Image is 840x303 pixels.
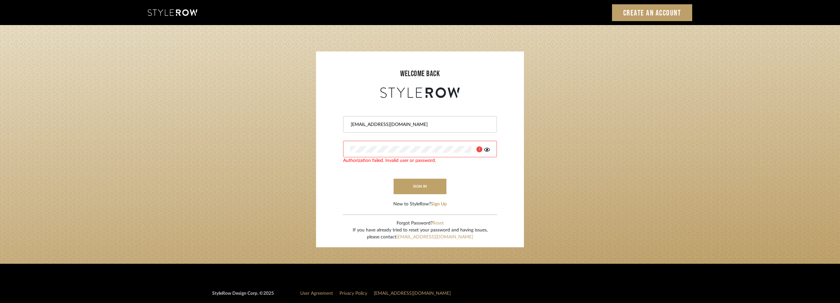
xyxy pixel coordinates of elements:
button: Reset [433,220,444,227]
button: sign in [394,179,446,194]
div: StyleRow Design Corp. ©2025 [212,290,274,302]
div: welcome back [323,68,517,80]
a: [EMAIL_ADDRESS][DOMAIN_NAME] [396,235,473,239]
a: [EMAIL_ADDRESS][DOMAIN_NAME] [374,291,451,296]
div: Authorization failed. Invalid user or password. [343,157,497,164]
div: If you have already tried to reset your password and having issues, please contact [353,227,488,241]
div: Forgot Password? [353,220,488,227]
a: Create an Account [612,4,693,21]
div: New to StyleRow? [393,201,447,208]
input: Email Address [350,121,488,128]
button: Sign Up [431,201,447,208]
a: User Agreement [300,291,333,296]
a: Privacy Policy [339,291,367,296]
